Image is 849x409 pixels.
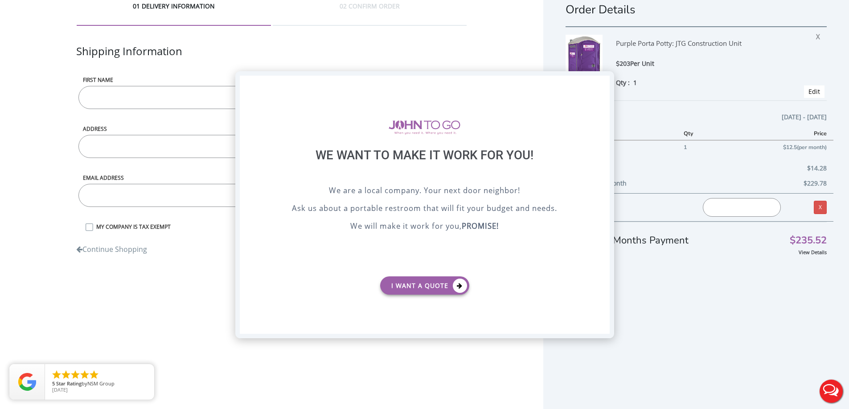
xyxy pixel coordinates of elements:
[70,369,81,380] li: 
[79,369,90,380] li: 
[51,369,62,380] li: 
[462,221,499,231] b: PROMISE!
[262,148,587,185] div: We want to make it work for you!
[595,76,609,91] div: X
[89,369,99,380] li: 
[262,220,587,234] p: We will make it work for you,
[18,373,36,391] img: Review Rating
[52,380,55,387] span: 5
[87,380,115,387] span: NSM Group
[262,185,587,198] p: We are a local company. Your next door neighbor!
[380,276,469,295] a: I want a Quote
[61,369,71,380] li: 
[52,381,147,387] span: by
[262,202,587,216] p: Ask us about a portable restroom that will fit your budget and needs.
[389,120,460,134] img: logo of viptogo
[813,373,849,409] button: Live Chat
[56,380,82,387] span: Star Rating
[52,386,68,393] span: [DATE]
